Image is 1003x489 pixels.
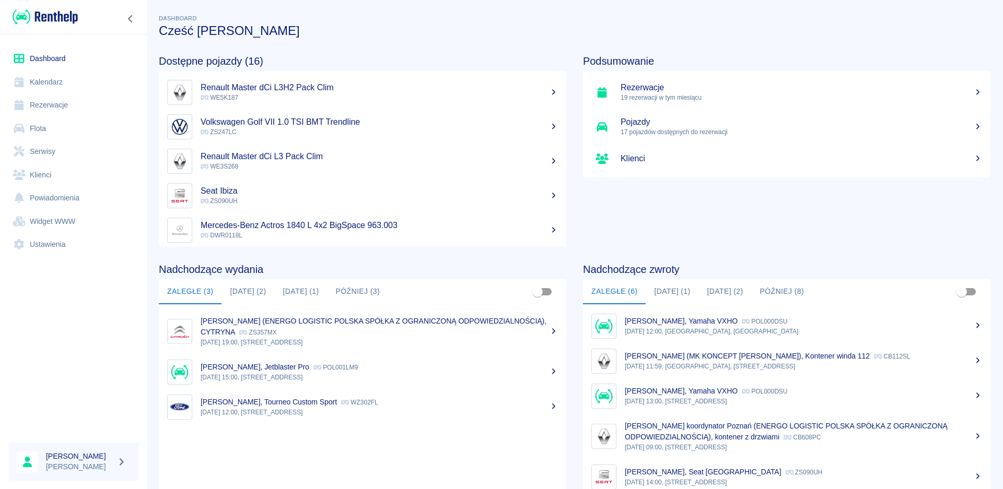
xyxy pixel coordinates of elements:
[170,117,190,137] img: Image
[625,327,982,336] p: [DATE] 12:00, [GEOGRAPHIC_DATA], [GEOGRAPHIC_DATA]
[170,362,190,382] img: Image
[221,279,274,304] button: [DATE] (2)
[328,279,389,304] button: Później (3)
[8,93,138,117] a: Rezerwacje
[201,363,309,371] p: [PERSON_NAME], Jetblaster Pro
[625,443,982,452] p: [DATE] 09:00, [STREET_ADDRESS]
[583,144,990,173] a: Klienci
[170,397,190,417] img: Image
[170,220,190,240] img: Image
[621,82,982,93] h5: Rezerwacje
[8,140,138,163] a: Serwisy
[275,279,328,304] button: [DATE] (1)
[201,151,558,162] h5: Renault Master dCi L3 Pack Clim
[874,353,910,360] p: CB112SL
[201,82,558,93] h5: Renault Master dCi L3H2 Pack Clim
[201,186,558,196] h5: Seat Ibiza
[594,351,614,371] img: Image
[170,321,190,341] img: Image
[159,354,566,389] a: Image[PERSON_NAME], Jetblaster Pro POL001LM9[DATE] 15:00, [STREET_ADDRESS]
[201,338,558,347] p: [DATE] 19:00, [STREET_ADDRESS]
[621,93,982,102] p: 19 rezerwacji w tym miesiącu
[201,398,337,406] p: [PERSON_NAME], Tourneo Custom Sport
[594,316,614,336] img: Image
[159,144,566,178] a: ImageRenault Master dCi L3 Pack Clim WE3S268
[170,186,190,206] img: Image
[625,352,870,360] p: [PERSON_NAME] (MK KONCEPT [PERSON_NAME]), Kontener winda 112
[699,279,752,304] button: [DATE] (2)
[13,8,78,26] img: Renthelp logo
[625,468,782,476] p: [PERSON_NAME], Seat [GEOGRAPHIC_DATA]
[159,75,566,110] a: ImageRenault Master dCi L3H2 Pack Clim WE5K187
[625,397,982,406] p: [DATE] 13:00, [STREET_ADDRESS]
[170,151,190,171] img: Image
[159,55,566,67] h4: Dostępne pojazdy (16)
[201,317,546,336] p: [PERSON_NAME] (ENERGO LOGISTIC POLSKA SPÓŁKA Z OGRANICZONĄ ODPOWIEDZIALNOŚCIĄ), CYTRYNA
[625,422,948,441] p: [PERSON_NAME] koordynator Poznań (ENERGO LOGISTIC POLSKA SPÓŁKA Z OGRANICZONĄ ODPOWIEDZIALNOŚCIĄ)...
[583,110,990,144] a: Pojazdy17 pojazdów dostępnych do rezerwacji
[583,308,990,343] a: Image[PERSON_NAME], Yamaha VXHO POL000DSU[DATE] 12:00, [GEOGRAPHIC_DATA], [GEOGRAPHIC_DATA]
[159,213,566,247] a: ImageMercedes-Benz Actros 1840 L 4x2 BigSpace 963.003 DWR0118L
[8,163,138,187] a: Klienci
[8,233,138,256] a: Ustawienia
[786,469,823,476] p: ZS090UH
[594,426,614,446] img: Image
[159,110,566,144] a: ImageVolkswagen Golf VII 1.0 TSI BMT Trendline ZS247LC
[646,279,698,304] button: [DATE] (1)
[159,389,566,424] a: Image[PERSON_NAME], Tourneo Custom Sport WZ302FL[DATE] 12:00, [STREET_ADDRESS]
[594,386,614,406] img: Image
[201,373,558,382] p: [DATE] 15:00, [STREET_ADDRESS]
[621,127,982,137] p: 17 pojazdów dostępnych do rezerwacji
[201,220,558,231] h5: Mercedes-Benz Actros 1840 L 4x2 BigSpace 963.003
[742,318,787,325] p: POL000DSU
[8,8,78,26] a: Renthelp logo
[159,279,221,304] button: Zaległe (3)
[8,70,138,94] a: Kalendarz
[159,178,566,213] a: ImageSeat Ibiza ZS090UH
[170,82,190,102] img: Image
[583,343,990,378] a: Image[PERSON_NAME] (MK KONCEPT [PERSON_NAME]), Kontener winda 112 CB112SL[DATE] 11:59, [GEOGRAPHI...
[201,408,558,417] p: [DATE] 12:00, [STREET_ADDRESS]
[528,282,547,302] span: Pokaż przypisane tylko do mnie
[583,413,990,459] a: Image[PERSON_NAME] koordynator Poznań (ENERGO LOGISTIC POLSKA SPÓŁKA Z OGRANICZONĄ ODPOWIEDZIALNO...
[583,75,990,110] a: Rezerwacje19 rezerwacji w tym miesiącu
[201,94,238,101] span: WE5K187
[8,186,138,210] a: Powiadomienia
[625,362,982,371] p: [DATE] 11:59, [GEOGRAPHIC_DATA], [STREET_ADDRESS]
[625,387,738,395] p: [PERSON_NAME], Yamaha VXHO
[952,282,972,302] span: Pokaż przypisane tylko do mnie
[159,15,197,21] span: Dashboard
[201,232,242,239] span: DWR0118L
[742,388,787,395] p: POL000DSU
[752,279,813,304] button: Później (8)
[8,210,138,233] a: Widget WWW
[46,451,113,461] h6: [PERSON_NAME]
[46,461,113,472] p: [PERSON_NAME]
[341,399,378,406] p: WZ302FL
[201,128,237,136] span: ZS247LC
[239,329,276,336] p: ZS357MX
[8,47,138,70] a: Dashboard
[159,263,566,276] h4: Nadchodzące wydania
[625,478,982,487] p: [DATE] 14:00, [STREET_ADDRESS]
[594,467,614,487] img: Image
[159,308,566,354] a: Image[PERSON_NAME] (ENERGO LOGISTIC POLSKA SPÓŁKA Z OGRANICZONĄ ODPOWIEDZIALNOŚCIĄ), CYTRYNA ZS35...
[583,55,990,67] h4: Podsumowanie
[583,263,990,276] h4: Nadchodzące zwroty
[313,364,358,371] p: POL001LM9
[784,434,821,441] p: CB608PC
[159,23,990,38] h3: Cześć [PERSON_NAME]
[625,317,738,325] p: [PERSON_NAME], Yamaha VXHO
[583,378,990,413] a: Image[PERSON_NAME], Yamaha VXHO POL000DSU[DATE] 13:00, [STREET_ADDRESS]
[201,197,238,205] span: ZS090UH
[201,163,238,170] span: WE3S268
[123,12,138,26] button: Zwiń nawigację
[583,279,646,304] button: Zaległe (6)
[621,117,982,127] h5: Pojazdy
[8,117,138,140] a: Flota
[621,153,982,164] h5: Klienci
[201,117,558,127] h5: Volkswagen Golf VII 1.0 TSI BMT Trendline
